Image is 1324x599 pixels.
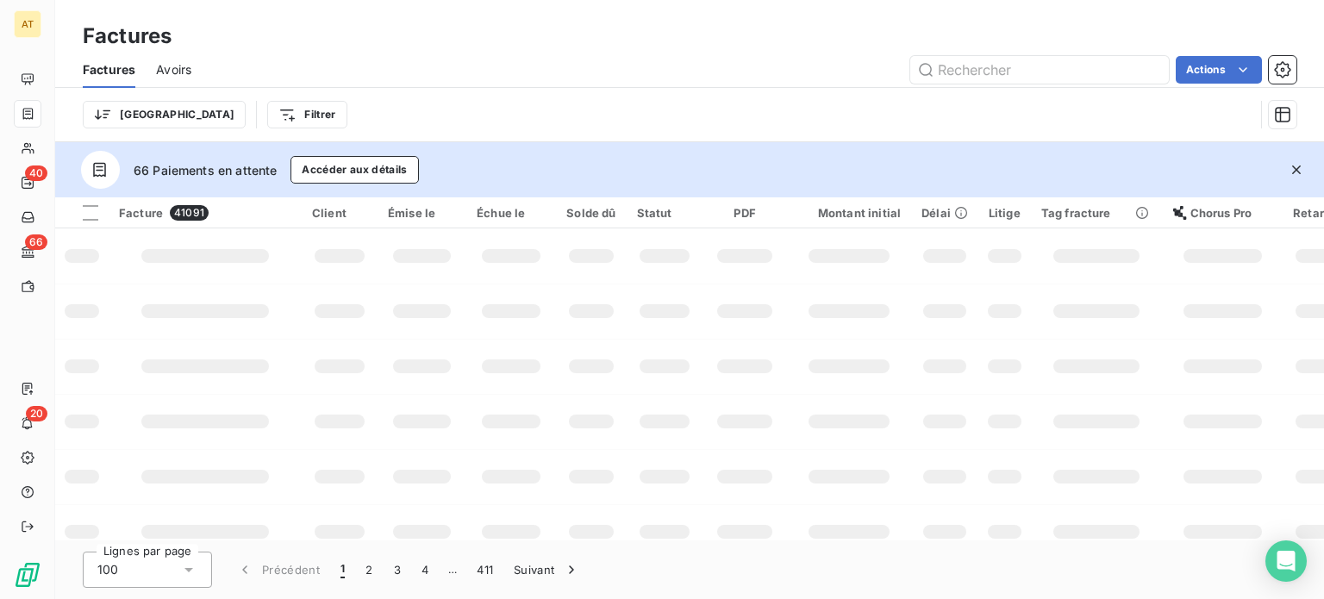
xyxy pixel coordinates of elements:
[921,206,968,220] div: Délai
[83,61,135,78] span: Factures
[566,206,615,220] div: Solde dû
[226,552,330,588] button: Précédent
[119,206,163,220] span: Facture
[83,101,246,128] button: [GEOGRAPHIC_DATA]
[26,406,47,421] span: 20
[355,552,383,588] button: 2
[388,206,456,220] div: Émise le
[290,156,418,184] button: Accéder aux détails
[330,552,355,588] button: 1
[384,552,411,588] button: 3
[14,561,41,589] img: Logo LeanPay
[83,21,172,52] h3: Factures
[1265,540,1307,582] div: Open Intercom Messenger
[1176,56,1262,84] button: Actions
[156,61,191,78] span: Avoirs
[134,161,277,179] span: 66 Paiements en attente
[1173,206,1273,220] div: Chorus Pro
[477,206,546,220] div: Échue le
[25,234,47,250] span: 66
[503,552,590,588] button: Suivant
[267,101,347,128] button: Filtrer
[25,165,47,181] span: 40
[340,561,345,578] span: 1
[910,56,1169,84] input: Rechercher
[312,206,367,220] div: Client
[713,206,776,220] div: PDF
[439,556,466,583] span: …
[797,206,901,220] div: Montant initial
[411,552,439,588] button: 4
[14,10,41,38] div: AT
[97,561,118,578] span: 100
[637,206,693,220] div: Statut
[466,552,503,588] button: 411
[170,205,209,221] span: 41091
[1041,206,1152,220] div: Tag fracture
[989,206,1021,220] div: Litige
